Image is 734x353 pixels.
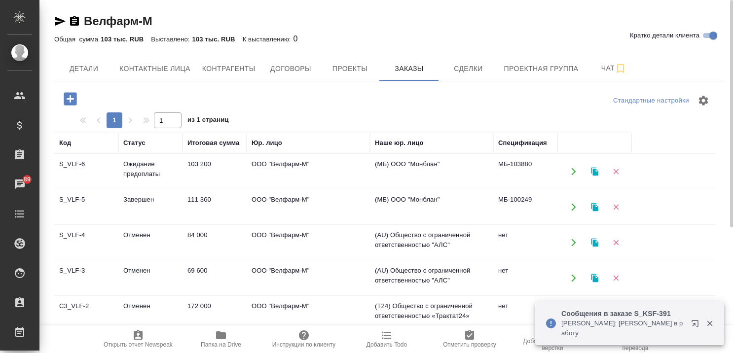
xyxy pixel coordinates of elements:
span: Инструкции по клиенту [272,341,336,348]
div: split button [611,93,692,108]
td: нет [493,261,557,295]
span: Чат [590,62,637,74]
button: Отметить проверку [428,325,511,353]
td: Отменен [118,261,183,295]
button: Открыть [563,232,584,252]
td: S_VLF-4 [54,225,118,260]
td: (МБ) ООО "Монблан" [370,190,493,224]
td: 69 600 [183,261,247,295]
td: S_VLF-5 [54,190,118,224]
span: Проектная группа [504,63,578,75]
p: 103 тыс. RUB [101,35,151,43]
td: МБ-103880 [493,154,557,189]
td: (МБ) ООО "Монблан" [370,154,493,189]
p: [PERSON_NAME]: [PERSON_NAME] в работу [561,318,685,338]
button: Добавить Todo [345,325,428,353]
p: Общая сумма [54,35,101,43]
button: Удалить [606,268,626,288]
button: Инструкции по клиенту [262,325,345,353]
div: Статус [123,138,146,148]
td: 111 360 [183,190,247,224]
svg: Подписаться [615,63,626,74]
button: Открыть [563,161,584,181]
td: 84 000 [183,225,247,260]
button: Удалить [606,232,626,252]
button: Добавить инструкции верстки [511,325,594,353]
div: Юр. лицо [252,138,282,148]
td: 103 200 [183,154,247,189]
button: Клонировать [585,197,605,217]
div: Наше юр. лицо [375,138,424,148]
td: МБ-100249 [493,190,557,224]
td: ООО "Велфарм-М" [247,154,370,189]
span: Проекты [326,63,373,75]
div: Код [59,138,71,148]
button: Открыть отчет Newspeak [97,325,180,353]
td: S_VLF-6 [54,154,118,189]
span: Детали [60,63,108,75]
span: Настроить таблицу [692,89,715,112]
td: Отменен [118,225,183,260]
span: из 1 страниц [187,114,229,128]
p: Выставлено: [151,35,192,43]
td: 172 000 [183,296,247,331]
button: Клонировать [585,232,605,252]
span: Контактные лица [119,63,190,75]
td: ООО "Велфарм-М" [247,296,370,331]
td: Отменен [118,296,183,331]
div: 0 [54,33,723,45]
td: (AU) Общество с ограниченной ответственностью "АЛС" [370,261,493,295]
span: Добавить инструкции верстки [517,338,588,352]
span: Договоры [267,63,314,75]
p: Сообщения в заказе S_KSF-391 [561,309,685,318]
td: (T24) Общество с ограниченной ответственностью «Трактат24» [370,296,493,331]
span: Отметить проверку [443,341,496,348]
p: 103 тыс. RUB [192,35,243,43]
button: Клонировать [585,161,605,181]
a: Велфарм-М [84,14,152,28]
button: Добавить проект [57,89,84,109]
td: нет [493,225,557,260]
td: Завершен [118,190,183,224]
td: ООО "Велфарм-М" [247,225,370,260]
button: Открыть [563,197,584,217]
td: ООО "Велфарм-М" [247,261,370,295]
td: C3_VLF-2 [54,296,118,331]
span: Папка на Drive [201,341,241,348]
button: Открыть [563,268,584,288]
a: 89 [2,172,37,197]
span: 89 [18,175,37,184]
span: Открыть отчет Newspeak [104,341,173,348]
button: Удалить [606,161,626,181]
button: Клонировать [585,268,605,288]
td: S_VLF-3 [54,261,118,295]
button: Открыть в новой вкладке [685,314,709,337]
div: Итоговая сумма [187,138,239,148]
button: Скопировать ссылку для ЯМессенджера [54,15,66,27]
span: Сделки [444,63,492,75]
button: Закрыть [699,319,720,328]
span: Контрагенты [202,63,256,75]
td: нет [493,296,557,331]
button: Папка на Drive [180,325,262,353]
div: Спецификация [498,138,547,148]
button: Удалить [606,197,626,217]
button: Скопировать ссылку [69,15,80,27]
span: Заказы [385,63,433,75]
td: (AU) Общество с ограниченной ответственностью "АЛС" [370,225,493,260]
td: Ожидание предоплаты [118,154,183,189]
p: К выставлению: [243,35,294,43]
span: Добавить Todo [367,341,407,348]
td: ООО "Велфарм-М" [247,190,370,224]
span: Кратко детали клиента [630,31,699,40]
